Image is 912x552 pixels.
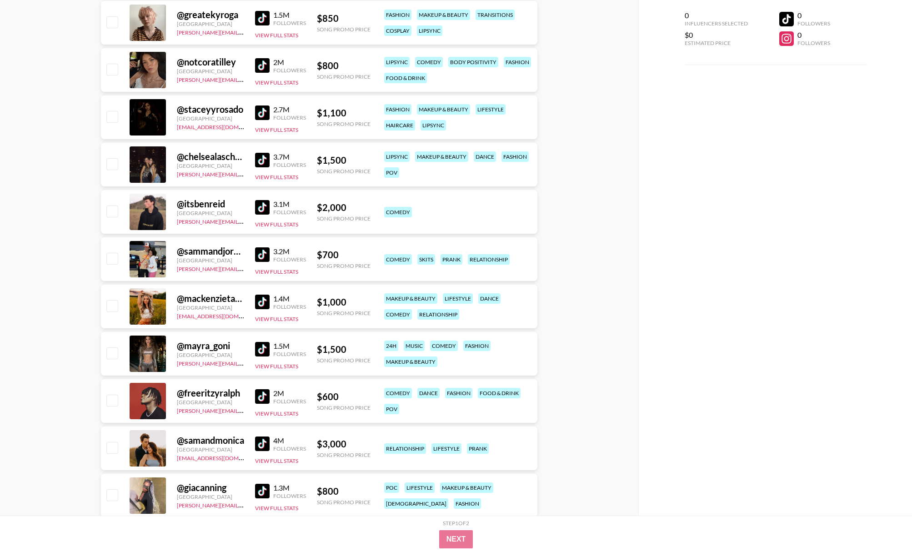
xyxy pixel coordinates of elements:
button: View Full Stats [255,457,298,464]
div: [GEOGRAPHIC_DATA] [177,162,244,169]
button: Next [439,530,473,548]
div: Followers [273,20,306,26]
div: lipsync [384,151,410,162]
div: pov [384,404,399,414]
a: [PERSON_NAME][EMAIL_ADDRESS][DOMAIN_NAME] [177,216,311,225]
div: 0 [797,11,830,20]
a: [PERSON_NAME][EMAIL_ADDRESS][DOMAIN_NAME] [177,169,311,178]
div: 2M [273,389,306,398]
div: Estimated Price [685,40,748,46]
div: 1.3M [273,483,306,492]
div: $ 1,500 [317,344,371,355]
div: 1.5M [273,10,306,20]
div: comedy [430,341,458,351]
a: [EMAIL_ADDRESS][DOMAIN_NAME] [177,453,268,462]
div: makeup & beauty [417,10,470,20]
div: prank [441,254,462,265]
button: View Full Stats [255,316,298,322]
div: comedy [384,254,412,265]
iframe: Drift Widget Chat Controller [867,507,901,541]
div: comedy [384,309,412,320]
button: View Full Stats [255,505,298,512]
img: TikTok [255,105,270,120]
div: @ giacanning [177,482,244,493]
button: View Full Stats [255,174,298,181]
div: [GEOGRAPHIC_DATA] [177,351,244,358]
div: [GEOGRAPHIC_DATA] [177,446,244,453]
div: @ mayra_goni [177,340,244,351]
div: [GEOGRAPHIC_DATA] [177,115,244,122]
div: haircare [384,120,415,130]
div: Song Promo Price [317,26,371,33]
img: TikTok [255,342,270,356]
div: [GEOGRAPHIC_DATA] [177,257,244,264]
img: TikTok [255,295,270,309]
div: 3.2M [273,247,306,256]
div: makeup & beauty [384,293,437,304]
div: transitions [476,10,515,20]
div: Step 1 of 2 [443,520,469,527]
img: TikTok [255,153,270,167]
div: food & drink [478,388,521,398]
div: @ chelsealascher1 [177,151,244,162]
div: $ 1,000 [317,296,371,308]
div: Followers [273,114,306,121]
div: Song Promo Price [317,168,371,175]
div: lifestyle [476,104,506,115]
div: $ 1,100 [317,107,371,119]
div: dance [417,388,440,398]
div: @ itsbenreid [177,198,244,210]
div: [GEOGRAPHIC_DATA] [177,399,244,406]
div: 2M [273,58,306,67]
div: $ 1,500 [317,155,371,166]
div: lifestyle [405,482,435,493]
a: [PERSON_NAME][EMAIL_ADDRESS][DOMAIN_NAME] [177,27,311,36]
div: fashion [504,57,531,67]
img: TikTok [255,58,270,73]
img: TikTok [255,389,270,404]
div: 2.7M [273,105,306,114]
div: @ freeritzyralph [177,387,244,399]
div: @ mackenzietaylord [177,293,244,304]
a: [EMAIL_ADDRESS][DOMAIN_NAME] [177,122,268,130]
img: TikTok [255,437,270,451]
div: $ 3,000 [317,438,371,450]
div: fashion [454,498,481,509]
div: $ 600 [317,391,371,402]
div: Followers [273,256,306,263]
div: $ 700 [317,249,371,261]
button: View Full Stats [255,221,298,228]
div: dance [474,151,496,162]
button: View Full Stats [255,79,298,86]
div: pov [384,167,399,178]
div: Song Promo Price [317,357,371,364]
div: [GEOGRAPHIC_DATA] [177,304,244,311]
a: [PERSON_NAME][EMAIL_ADDRESS][DOMAIN_NAME] [177,358,311,367]
div: skits [417,254,435,265]
div: Song Promo Price [317,310,371,316]
div: relationship [417,309,459,320]
div: $ 800 [317,486,371,497]
div: makeup & beauty [440,482,493,493]
div: $0 [685,30,748,40]
div: comedy [384,388,412,398]
div: $ 800 [317,60,371,71]
a: [EMAIL_ADDRESS][DOMAIN_NAME] [177,311,268,320]
div: $ 850 [317,13,371,24]
div: prank [467,443,489,454]
button: View Full Stats [255,126,298,133]
a: [PERSON_NAME][EMAIL_ADDRESS][DOMAIN_NAME] [177,264,311,272]
div: Followers [273,445,306,452]
div: relationship [468,254,510,265]
div: food & drink [384,73,427,83]
div: 1.4M [273,294,306,303]
div: 3.7M [273,152,306,161]
div: [GEOGRAPHIC_DATA] [177,493,244,500]
div: 0 [685,11,748,20]
div: lipsync [384,57,410,67]
div: lipsync [417,25,442,36]
div: Song Promo Price [317,404,371,411]
div: Followers [797,20,830,27]
div: Song Promo Price [317,262,371,269]
div: dance [478,293,501,304]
